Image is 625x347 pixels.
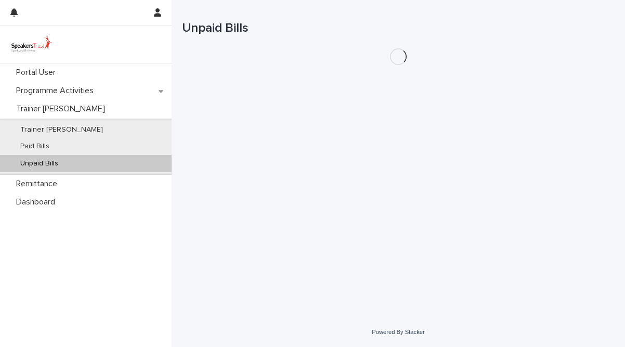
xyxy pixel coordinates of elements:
[12,179,66,189] p: Remittance
[12,104,113,114] p: Trainer [PERSON_NAME]
[182,21,615,36] h1: Unpaid Bills
[12,86,102,96] p: Programme Activities
[372,329,424,335] a: Powered By Stacker
[12,68,64,78] p: Portal User
[12,142,58,151] p: Paid Bills
[8,34,55,55] img: UVamC7uQTJC0k9vuxGLS
[12,159,67,168] p: Unpaid Bills
[12,197,63,207] p: Dashboard
[12,125,111,134] p: Trainer [PERSON_NAME]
